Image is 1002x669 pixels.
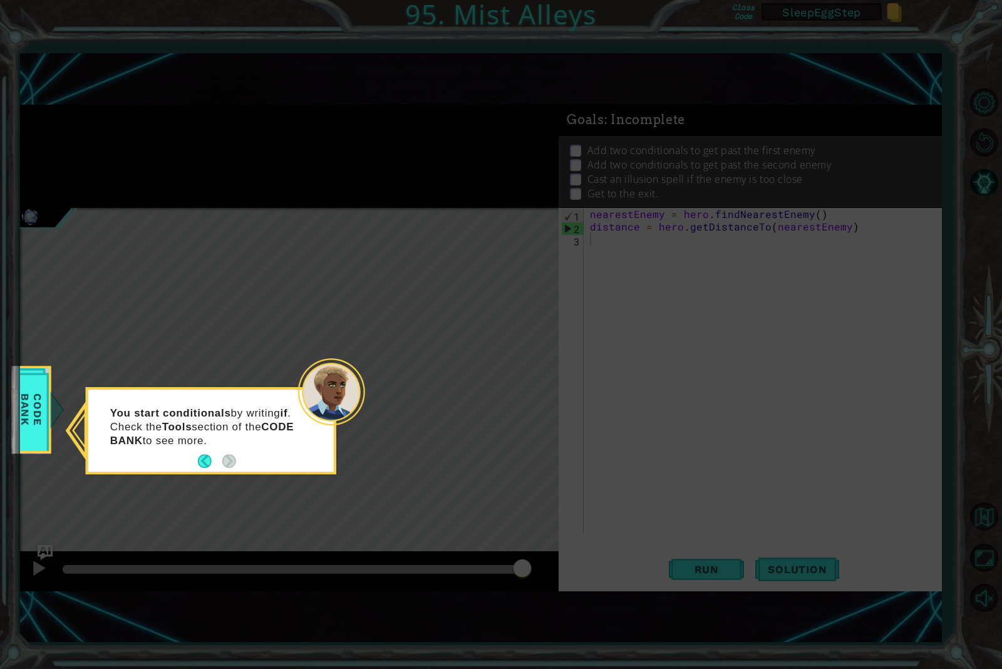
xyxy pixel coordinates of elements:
[110,407,297,448] p: by writing . Check the section of the to see more.
[110,421,294,447] strong: CODE BANK
[281,407,288,419] strong: if
[15,373,48,445] span: Code Bank
[222,455,236,469] button: Next
[198,455,222,469] button: Back
[110,407,231,419] strong: You start conditionals
[162,421,192,433] strong: Tools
